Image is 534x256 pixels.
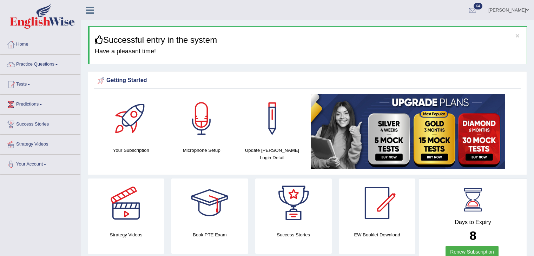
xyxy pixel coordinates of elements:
[515,32,520,39] button: ×
[0,115,80,132] a: Success Stories
[0,35,80,52] a: Home
[469,229,476,242] b: 8
[95,48,521,55] h4: Have a pleasant time!
[88,231,164,238] h4: Strategy Videos
[339,231,415,238] h4: EW Booklet Download
[0,75,80,92] a: Tests
[255,231,332,238] h4: Success Stories
[95,35,521,45] h3: Successful entry in the system
[170,147,233,154] h4: Microphone Setup
[427,219,519,225] h4: Days to Expiry
[0,135,80,152] a: Strategy Videos
[96,75,519,86] div: Getting Started
[240,147,304,161] h4: Update [PERSON_NAME] Login Detail
[311,94,505,169] img: small5.jpg
[0,155,80,172] a: Your Account
[0,95,80,112] a: Predictions
[99,147,163,154] h4: Your Subscription
[474,3,482,9] span: 64
[171,231,248,238] h4: Book PTE Exam
[0,55,80,72] a: Practice Questions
